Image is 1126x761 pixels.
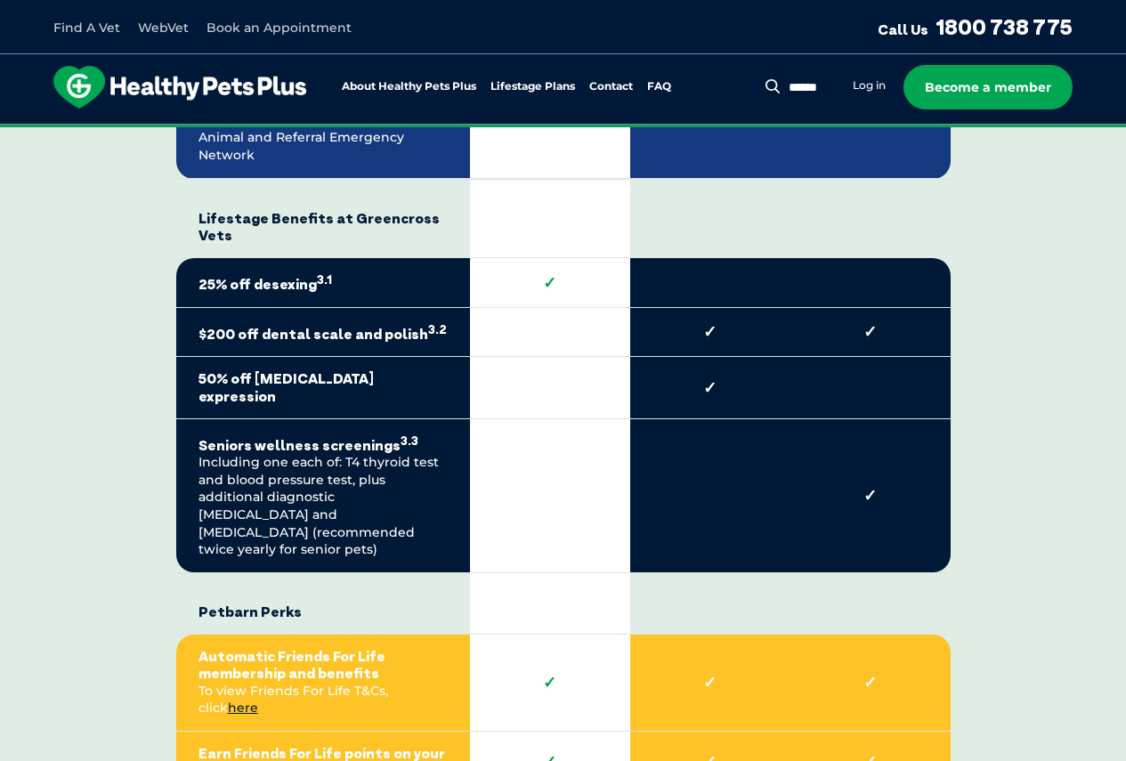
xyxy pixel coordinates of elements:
strong: ✓ [492,273,608,293]
strong: 25% off desexing [198,271,448,294]
span: Call Us [878,20,928,38]
a: Become a member [903,65,1073,109]
a: Find A Vet [53,20,120,36]
a: Book an Appointment [207,20,352,36]
strong: 50% off [MEDICAL_DATA] expression [198,370,448,404]
strong: $200 off dental scale and polish [198,321,448,344]
strong: Automatic Friends For Life membership and benefits [198,648,448,682]
strong: Petbarn Perks [198,587,448,620]
sup: 3.2 [428,322,447,336]
a: Lifestage Plans [490,81,575,93]
strong: ✓ [492,109,608,128]
strong: ✓ [492,673,608,692]
td: Including one each of: T4 thyroid test and blood pressure test, plus additional diagnostic [MEDIC... [176,418,470,572]
strong: ✓ [813,322,928,342]
strong: ✓ [652,378,768,398]
strong: ✓ [652,109,768,128]
img: hpp-logo [53,66,306,109]
sup: 3.3 [401,433,418,448]
strong: ✓ [652,322,768,342]
a: Call Us1800 738 775 [878,13,1073,40]
strong: ✓ [813,486,928,506]
a: FAQ [647,81,671,93]
strong: ✓ [652,673,768,692]
strong: ✓ [813,109,928,128]
a: here [228,700,258,716]
strong: Lifestage Benefits at Greencross Vets [198,193,448,245]
a: Contact [589,81,633,93]
a: WebVet [138,20,189,36]
a: About Healthy Pets Plus [342,81,476,93]
strong: ✓ [813,673,928,692]
a: Log in [853,78,886,93]
strong: Seniors wellness screenings [198,433,448,455]
sup: 3.1 [317,272,332,287]
span: Proactive, preventative wellness program designed to keep your pet healthier and happier for longer [231,125,895,141]
button: Search [762,77,784,95]
td: To view Friends For Life T&Cs, click [176,635,470,732]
